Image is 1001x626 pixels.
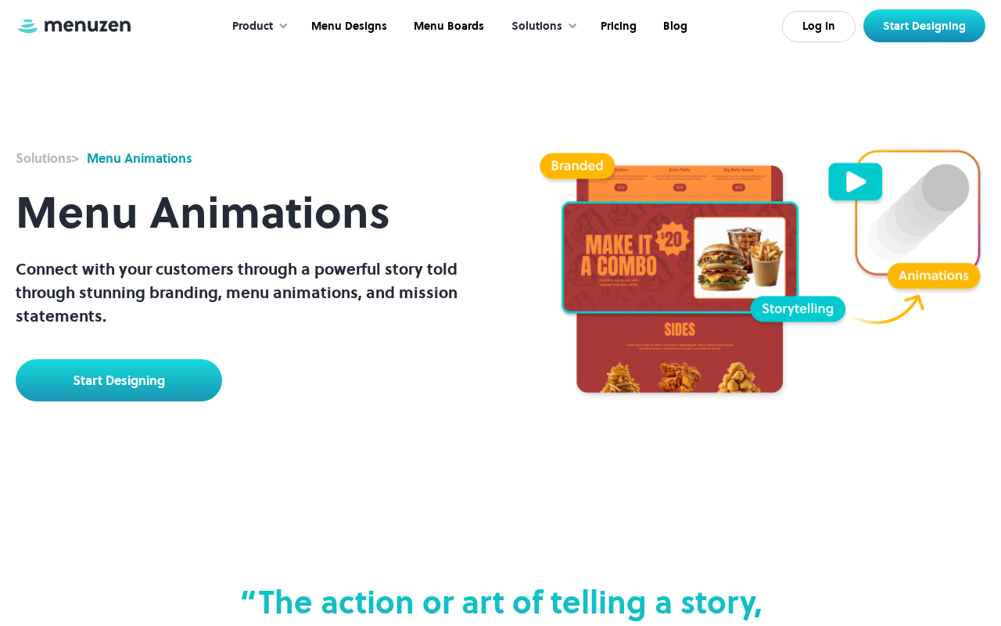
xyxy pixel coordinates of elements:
div: Menu Animations [87,149,192,167]
div: > [16,149,79,167]
h1: Menu Animations [16,167,469,257]
div: Product [232,18,273,35]
a: Pricing [586,2,648,51]
div: Solutions [496,2,586,51]
a: Blog [648,2,699,51]
p: Connect with your customers through a powerful story told through stunning branding, menu animati... [16,257,469,328]
div: Solutions [511,18,562,35]
strong: Solutions [16,149,72,167]
a: Start Designing [863,9,985,42]
a: Log In [782,11,856,42]
a: Menu Boards [399,2,496,51]
a: Solutions> [16,149,79,167]
a: Start Designing [16,359,222,401]
a: Menu Designs [296,2,399,51]
div: Product [217,2,296,51]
